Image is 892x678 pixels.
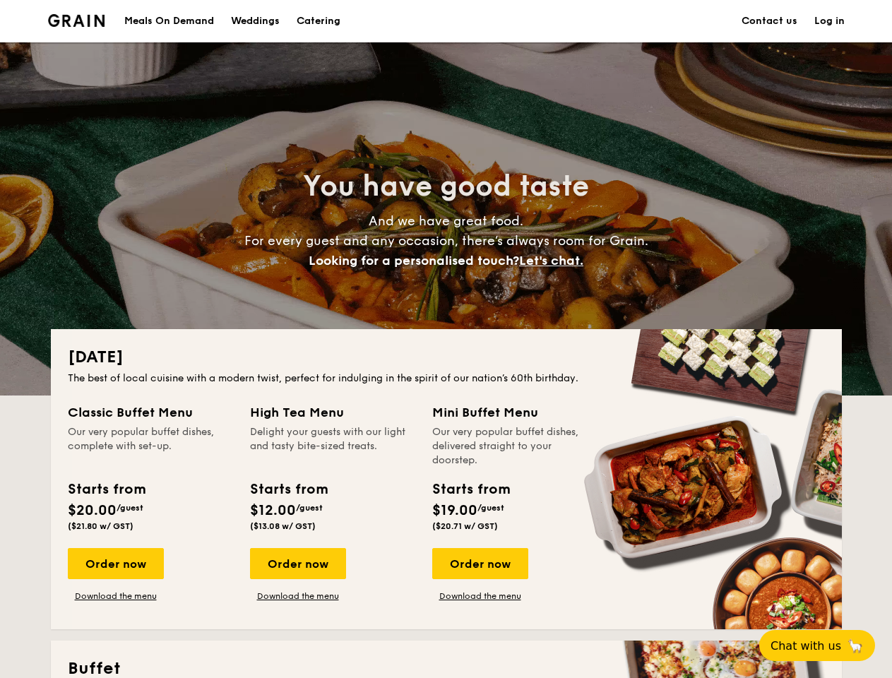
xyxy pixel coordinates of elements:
div: Our very popular buffet dishes, delivered straight to your doorstep. [432,425,597,468]
span: And we have great food. For every guest and any occasion, there’s always room for Grain. [244,213,648,268]
a: Download the menu [250,590,346,602]
div: Starts from [432,479,509,500]
span: Chat with us [771,639,841,653]
div: Mini Buffet Menu [432,403,597,422]
span: /guest [477,503,504,513]
span: Let's chat. [519,253,583,268]
span: $19.00 [432,502,477,519]
span: /guest [296,503,323,513]
div: The best of local cuisine with a modern twist, perfect for indulging in the spirit of our nation’... [68,371,825,386]
span: Looking for a personalised touch? [309,253,519,268]
span: ($21.80 w/ GST) [68,521,133,531]
span: You have good taste [303,169,589,203]
span: /guest [117,503,143,513]
span: 🦙 [847,638,864,654]
span: $12.00 [250,502,296,519]
div: High Tea Menu [250,403,415,422]
div: Classic Buffet Menu [68,403,233,422]
div: Our very popular buffet dishes, complete with set-up. [68,425,233,468]
span: ($13.08 w/ GST) [250,521,316,531]
button: Chat with us🦙 [759,630,875,661]
span: $20.00 [68,502,117,519]
div: Order now [432,548,528,579]
div: Starts from [250,479,327,500]
div: Order now [68,548,164,579]
div: Order now [250,548,346,579]
div: Starts from [68,479,145,500]
img: Grain [48,14,105,27]
h2: [DATE] [68,346,825,369]
span: ($20.71 w/ GST) [432,521,498,531]
div: Delight your guests with our light and tasty bite-sized treats. [250,425,415,468]
a: Download the menu [432,590,528,602]
a: Download the menu [68,590,164,602]
a: Logotype [48,14,105,27]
